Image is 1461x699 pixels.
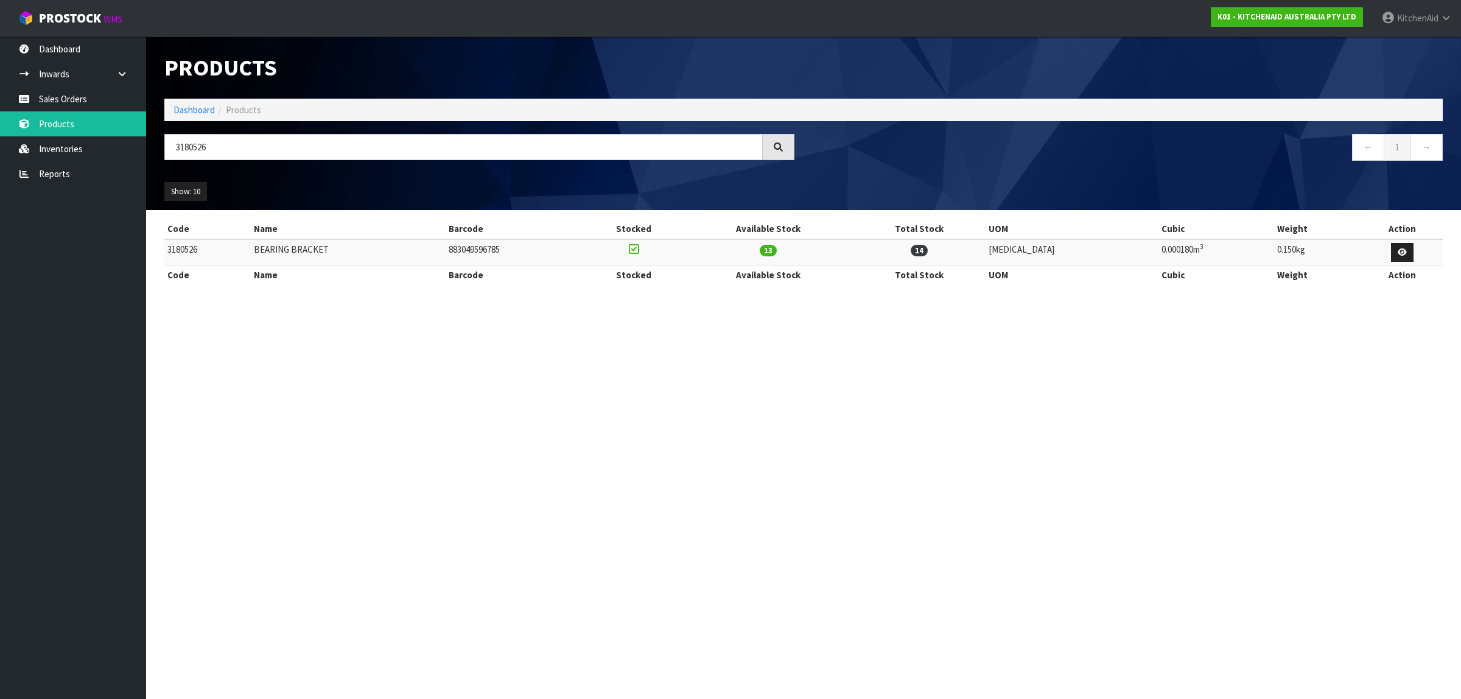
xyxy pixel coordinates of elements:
[251,219,446,239] th: Name
[251,239,446,265] td: BEARING BRACKET
[1410,134,1443,160] a: →
[760,245,777,256] span: 13
[1274,265,1362,285] th: Weight
[813,134,1443,164] nav: Page navigation
[226,104,261,116] span: Products
[164,239,251,265] td: 3180526
[986,219,1158,239] th: UOM
[18,10,33,26] img: cube-alt.png
[446,239,583,265] td: 883049596785
[1362,265,1443,285] th: Action
[1352,134,1384,160] a: ←
[1158,265,1274,285] th: Cubic
[986,265,1158,285] th: UOM
[103,13,122,25] small: WMS
[446,219,583,239] th: Barcode
[173,104,215,116] a: Dashboard
[1384,134,1411,160] a: 1
[853,265,986,285] th: Total Stock
[1158,219,1274,239] th: Cubic
[251,265,446,285] th: Name
[1217,12,1356,22] strong: K01 - KITCHENAID AUSTRALIA PTY LTD
[1362,219,1443,239] th: Action
[1274,239,1362,265] td: 0.150kg
[1397,12,1438,24] span: KitchenAid
[911,245,928,256] span: 14
[684,219,853,239] th: Available Stock
[39,10,101,26] span: ProStock
[1274,219,1362,239] th: Weight
[853,219,986,239] th: Total Stock
[164,134,763,160] input: Search products
[164,265,251,285] th: Code
[1158,239,1274,265] td: 0.000180m
[164,55,794,80] h1: Products
[684,265,853,285] th: Available Stock
[446,265,583,285] th: Barcode
[1200,242,1203,251] sup: 3
[164,182,207,202] button: Show: 10
[584,219,684,239] th: Stocked
[164,219,251,239] th: Code
[986,239,1158,265] td: [MEDICAL_DATA]
[584,265,684,285] th: Stocked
